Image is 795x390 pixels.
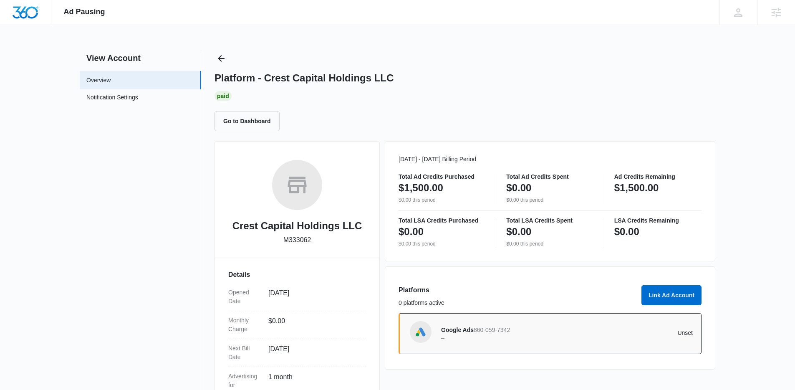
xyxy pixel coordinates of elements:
a: Google AdsGoogle Ads860-059-7342–Unset [399,313,702,354]
dt: Next Bill Date [228,344,262,362]
p: $0.00 this period [506,196,593,204]
p: Total LSA Credits Purchased [399,218,486,223]
p: [DATE] - [DATE] Billing Period [399,155,702,164]
span: Google Ads [441,327,474,333]
h2: View Account [80,52,201,64]
p: Total Ad Credits Spent [506,174,593,180]
div: Opened Date[DATE] [228,283,366,311]
h2: Crest Capital Holdings LLC [232,218,362,233]
img: Google Ads [414,326,427,338]
dd: 1 month [268,372,359,390]
div: Paid [215,91,232,101]
p: Total Ad Credits Purchased [399,174,486,180]
span: 860-059-7342 [474,327,510,333]
p: $1,500.00 [614,181,659,195]
p: M333062 [283,235,311,245]
div: Monthly Charge$0.00 [228,311,366,339]
p: $0.00 this period [399,196,486,204]
button: Back [215,52,228,65]
button: Link Ad Account [641,285,702,305]
button: Go to Dashboard [215,111,280,131]
a: Go to Dashboard [215,117,285,124]
div: Next Bill Date[DATE] [228,339,366,367]
a: Notification Settings [86,93,138,104]
dt: Monthly Charge [228,316,262,334]
dt: Opened Date [228,288,262,306]
p: – [441,335,567,341]
p: $0.00 [506,225,531,238]
dt: Advertising for [228,372,262,390]
p: 0 platforms active [399,299,636,307]
p: $0.00 [506,181,531,195]
p: $1,500.00 [399,181,443,195]
p: $0.00 this period [506,240,593,248]
h3: Details [228,270,366,280]
p: $0.00 this period [399,240,486,248]
p: Ad Credits Remaining [614,174,702,180]
p: LSA Credits Remaining [614,218,702,223]
p: $0.00 [399,225,424,238]
span: Ad Pausing [64,8,105,16]
dd: [DATE] [268,288,359,306]
p: Total LSA Credits Spent [506,218,593,223]
h3: Platforms [399,285,636,295]
dd: [DATE] [268,344,359,362]
p: Unset [567,330,693,336]
a: Overview [86,76,111,85]
h1: Platform - Crest Capital Holdings LLC [215,72,394,84]
p: $0.00 [614,225,639,238]
dd: $0.00 [268,316,359,334]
